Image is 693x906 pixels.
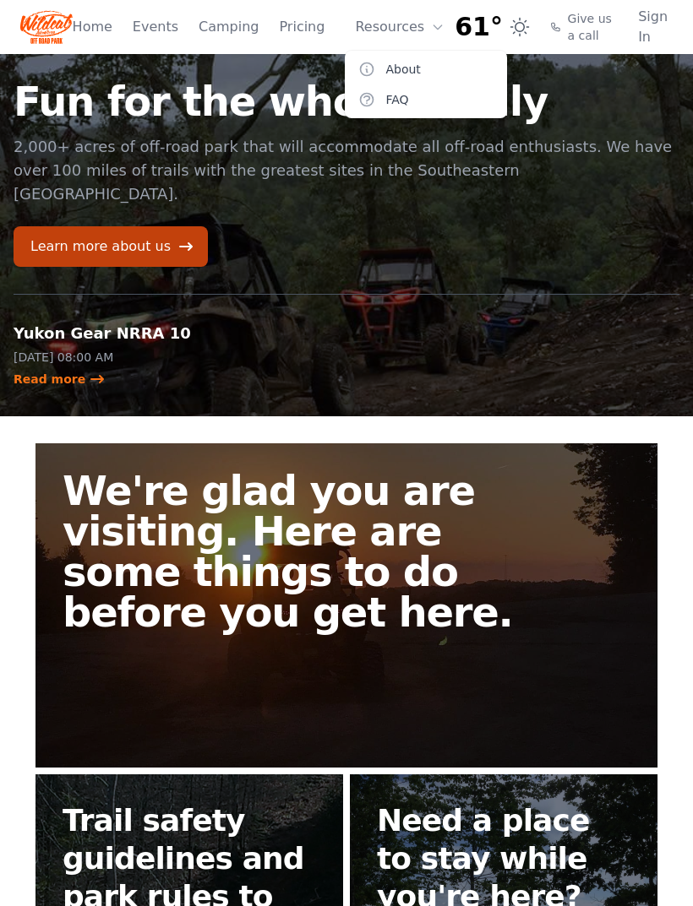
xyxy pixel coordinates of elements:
[14,81,679,122] h1: Fun for the whole family
[568,10,619,44] span: Give us a call
[20,7,73,47] img: Wildcat Logo
[35,443,658,768] a: We're glad you are visiting. Here are some things to do before you get here.
[14,135,679,206] p: 2,000+ acres of off-road park that will accommodate all off-road enthusiasts. We have over 100 mi...
[73,17,112,37] a: Home
[14,226,208,267] a: Learn more about us
[199,17,259,37] a: Camping
[345,84,507,115] a: FAQ
[14,322,333,345] h2: Yukon Gear NRRA 10
[63,470,549,632] h2: We're glad you are visiting. Here are some things to do before you get here.
[14,349,333,366] p: [DATE] 08:00 AM
[14,371,106,388] a: Read more
[345,10,455,44] button: Resources
[133,17,178,37] a: Events
[279,17,325,37] a: Pricing
[638,7,673,47] a: Sign In
[550,10,618,44] a: Give us a call
[455,12,503,42] span: 61°
[345,54,507,84] a: About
